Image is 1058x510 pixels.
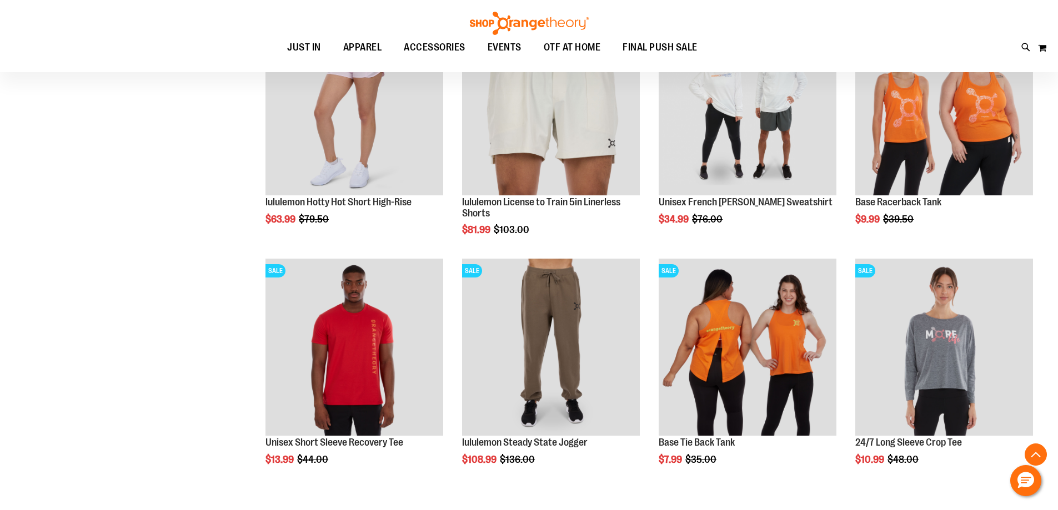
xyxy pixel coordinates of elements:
[533,35,612,60] a: OTF AT HOME
[500,454,536,465] span: $136.00
[653,12,842,253] div: product
[855,259,1033,436] img: Product image for 24/7 Long Sleeve Crop Tee
[659,196,833,208] a: Unisex French [PERSON_NAME] Sweatshirt
[265,437,403,448] a: Unisex Short Sleeve Recovery Tee
[332,35,393,60] a: APPAREL
[299,214,330,225] span: $79.50
[462,259,640,438] a: lululemon Steady State JoggerSALE
[457,12,645,264] div: product
[1010,465,1041,496] button: Hello, have a question? Let’s chat.
[659,259,836,436] img: Product image for Base Tie Back Tank
[855,264,875,277] span: SALE
[393,35,477,60] a: ACCESSORIES
[855,454,886,465] span: $10.99
[462,18,640,195] img: lululemon License to Train 5in Linerless Shorts
[659,259,836,438] a: Product image for Base Tie Back TankSALE
[887,454,920,465] span: $48.00
[544,35,601,60] span: OTF AT HOME
[260,12,449,253] div: product
[659,264,679,277] span: SALE
[265,18,443,197] a: lululemon Hotty Hot Short High-RiseSALE
[404,35,465,60] span: ACCESSORIES
[265,196,412,208] a: lululemon Hotty Hot Short High-Rise
[468,12,590,35] img: Shop Orangetheory
[265,259,443,438] a: Product image for Unisex Short Sleeve Recovery TeeSALE
[692,214,724,225] span: $76.00
[685,454,718,465] span: $35.00
[462,196,620,219] a: lululemon License to Train 5in Linerless Shorts
[265,264,285,277] span: SALE
[265,259,443,436] img: Product image for Unisex Short Sleeve Recovery Tee
[855,18,1033,195] img: Product image for Base Racerback Tank
[623,35,698,60] span: FINAL PUSH SALE
[462,259,640,436] img: lululemon Steady State Jogger
[488,35,522,60] span: EVENTS
[659,437,735,448] a: Base Tie Back Tank
[343,35,382,60] span: APPAREL
[287,35,321,60] span: JUST IN
[265,454,295,465] span: $13.99
[850,12,1039,253] div: product
[659,214,690,225] span: $34.99
[653,253,842,494] div: product
[659,454,684,465] span: $7.99
[457,253,645,494] div: product
[265,214,297,225] span: $63.99
[494,224,531,235] span: $103.00
[462,224,492,235] span: $81.99
[855,437,962,448] a: 24/7 Long Sleeve Crop Tee
[297,454,330,465] span: $44.00
[611,35,709,60] a: FINAL PUSH SALE
[855,214,881,225] span: $9.99
[659,18,836,197] a: Unisex French Terry Crewneck Sweatshirt primary imageSALE
[850,253,1039,494] div: product
[855,18,1033,197] a: Product image for Base Racerback TankSALE
[462,454,498,465] span: $108.99
[477,35,533,60] a: EVENTS
[462,264,482,277] span: SALE
[855,196,941,208] a: Base Racerback Tank
[462,437,588,448] a: lululemon Steady State Jogger
[462,18,640,197] a: lululemon License to Train 5in Linerless ShortsSALE
[260,253,449,494] div: product
[1025,443,1047,466] button: Back To Top
[659,18,836,195] img: Unisex French Terry Crewneck Sweatshirt primary image
[883,214,915,225] span: $39.50
[276,35,332,60] a: JUST IN
[855,259,1033,438] a: Product image for 24/7 Long Sleeve Crop TeeSALE
[265,18,443,195] img: lululemon Hotty Hot Short High-Rise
